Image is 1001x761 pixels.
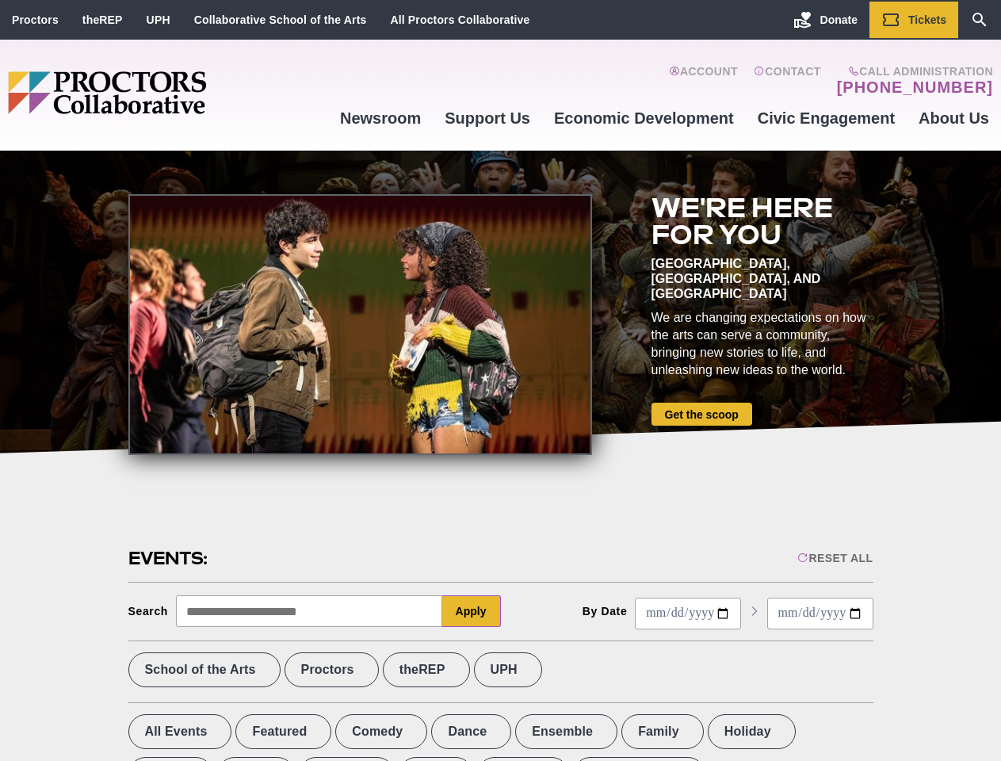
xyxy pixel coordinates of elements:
h2: Events: [128,546,210,571]
a: Account [669,65,738,97]
span: Call Administration [832,65,993,78]
a: Collaborative School of the Arts [194,13,367,26]
a: Proctors [12,13,59,26]
a: Civic Engagement [746,97,907,140]
label: Comedy [335,714,427,749]
div: Reset All [797,552,873,564]
a: theREP [82,13,123,26]
a: UPH [147,13,170,26]
label: Dance [431,714,511,749]
span: Donate [820,13,858,26]
a: Contact [754,65,821,97]
img: Proctors logo [8,71,328,114]
div: Search [128,605,169,618]
label: Featured [235,714,331,749]
a: Tickets [869,2,958,38]
a: Economic Development [542,97,746,140]
a: Support Us [433,97,542,140]
label: Ensemble [515,714,617,749]
div: By Date [583,605,628,618]
label: Proctors [285,652,379,687]
label: Family [621,714,704,749]
label: UPH [474,652,542,687]
a: [PHONE_NUMBER] [837,78,993,97]
button: Apply [442,595,501,627]
a: Get the scoop [651,403,752,426]
span: Tickets [908,13,946,26]
label: School of the Arts [128,652,281,687]
a: About Us [907,97,1001,140]
a: Search [958,2,1001,38]
a: All Proctors Collaborative [390,13,529,26]
label: theREP [383,652,470,687]
h2: We're here for you [651,194,873,248]
div: We are changing expectations on how the arts can serve a community, bringing new stories to life,... [651,309,873,379]
a: Newsroom [328,97,433,140]
label: Holiday [708,714,796,749]
a: Donate [781,2,869,38]
div: [GEOGRAPHIC_DATA], [GEOGRAPHIC_DATA], and [GEOGRAPHIC_DATA] [651,256,873,301]
label: All Events [128,714,232,749]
